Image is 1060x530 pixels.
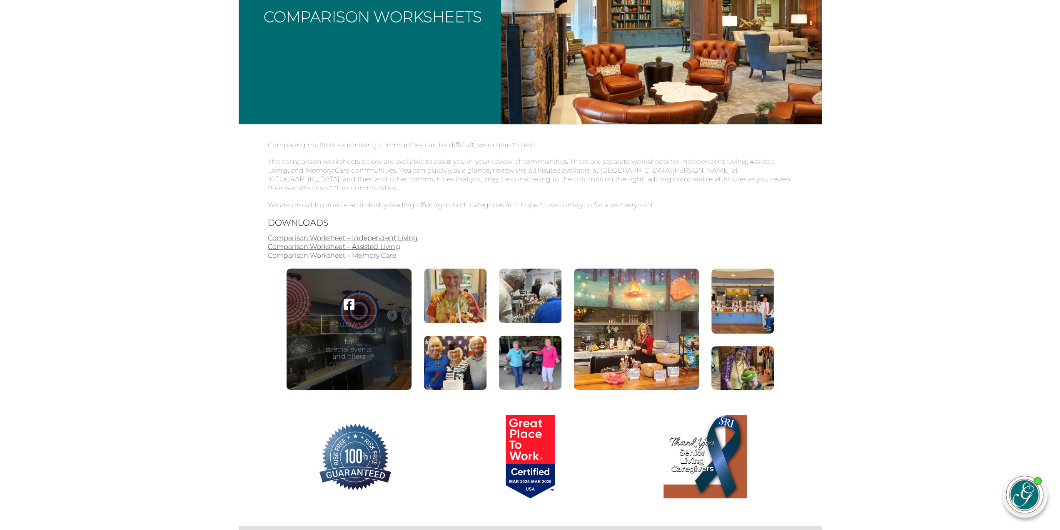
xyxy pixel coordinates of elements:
h2: Comparison Worksheets [264,9,482,24]
p: The comparison worksheets below are available to assist you in your review of communities. There ... [268,158,793,201]
img: Thank You Senior Living Caregivers [663,415,747,498]
img: avatar [1006,476,1043,513]
p: We are proud to provide an industry-leading offering in both categories and hope to welcome you f... [268,201,793,218]
p: Comparing multiple senior living communities can be difficult, we’re here to help. [268,141,793,158]
p: for special events and offers [326,338,372,360]
img: Great Place to Work [489,415,572,498]
img: 100% Risk Free Guarantee [314,415,397,498]
a: Comparison Worksheet – Memory Care [268,251,396,259]
a: Visit our ' . $platform_name . ' page [343,298,354,311]
h2: Downloads [268,218,793,228]
a: Comparison Worksheet – Independent Living [268,234,418,242]
a: FOLLOW US [322,315,376,334]
a: Comparison Worksheet – Assisted Living [268,243,400,251]
a: Great Place to Work [443,415,618,501]
a: Thank You Senior Living Caregivers [618,415,793,501]
a: 100% Risk Free Guarantee [268,415,443,501]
